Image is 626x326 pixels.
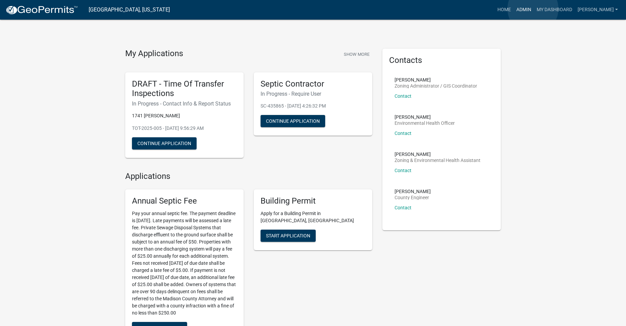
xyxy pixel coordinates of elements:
p: [PERSON_NAME] [395,115,455,119]
p: Apply for a Building Permit in [GEOGRAPHIC_DATA], [GEOGRAPHIC_DATA] [261,210,365,224]
h5: Building Permit [261,196,365,206]
p: TOT-2025-005 - [DATE] 9:56:29 AM [132,125,237,132]
p: SC-435865 - [DATE] 4:26:32 PM [261,102,365,110]
h5: Contacts [389,55,494,65]
a: Contact [395,93,411,99]
h5: Septic Contractor [261,79,365,89]
h6: In Progress - Contact Info & Report Status [132,100,237,107]
p: [PERSON_NAME] [395,152,480,157]
a: [PERSON_NAME] [575,3,621,16]
h5: Annual Septic Fee [132,196,237,206]
a: Home [495,3,514,16]
p: [PERSON_NAME] [395,77,477,82]
p: 1741 [PERSON_NAME] [132,112,237,119]
button: Continue Application [132,137,197,149]
p: Zoning & Environmental Health Assistant [395,158,480,163]
button: Start Application [261,230,316,242]
button: Continue Application [261,115,325,127]
button: Show More [341,49,372,60]
a: Contact [395,131,411,136]
p: Pay your annual septic fee. The payment deadline is [DATE]. Late payments will be assessed a late... [132,210,237,317]
a: My Dashboard [534,3,575,16]
h6: In Progress - Require User [261,91,365,97]
a: Contact [395,205,411,210]
h4: Applications [125,171,372,181]
p: Zoning Administrator / GIS Coordinator [395,84,477,88]
a: Admin [514,3,534,16]
a: Contact [395,168,411,173]
span: Start Application [266,233,310,238]
h5: DRAFT - Time Of Transfer Inspections [132,79,237,99]
p: County Engineer [395,195,431,200]
a: [GEOGRAPHIC_DATA], [US_STATE] [89,4,170,16]
p: [PERSON_NAME] [395,189,431,194]
p: Environmental Health Officer [395,121,455,125]
h4: My Applications [125,49,183,59]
